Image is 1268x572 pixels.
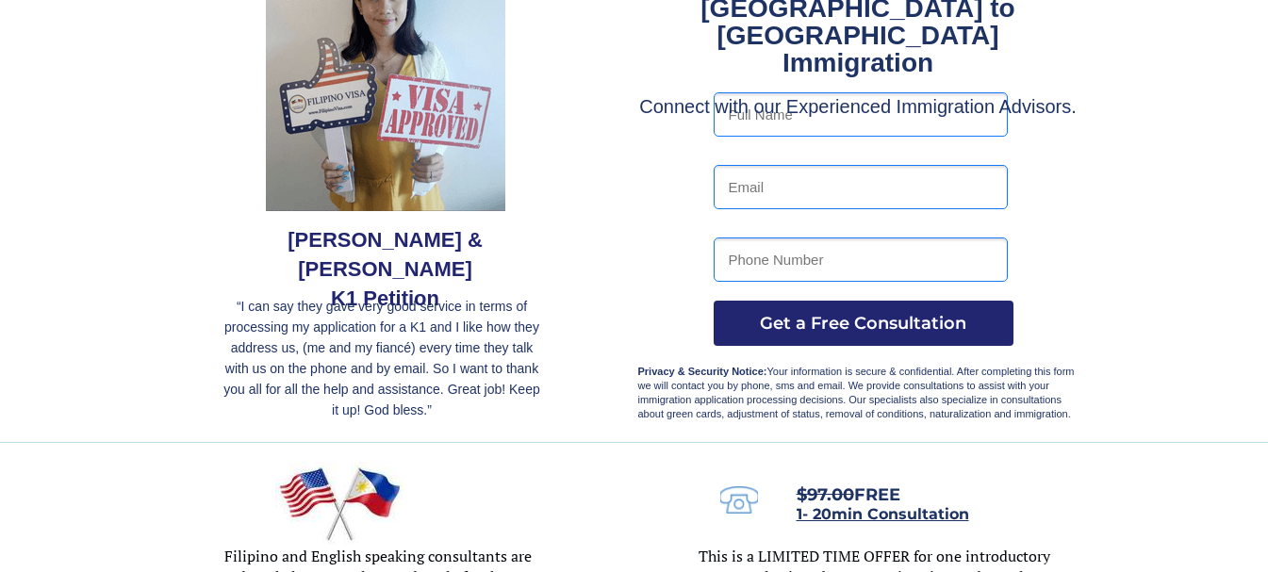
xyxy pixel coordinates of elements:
span: Connect with our Experienced Immigration Advisors. [639,96,1077,117]
span: FREE [797,484,900,505]
span: [PERSON_NAME] & [PERSON_NAME] K1 Petition [288,228,483,310]
button: Get a Free Consultation [714,301,1013,346]
strong: Privacy & Security Notice: [638,366,767,377]
span: Your information is secure & confidential. After completing this form we will contact you by phon... [638,366,1075,419]
input: Email [714,165,1008,209]
a: 1- 20min Consultation [797,507,969,522]
span: Get a Free Consultation [714,313,1013,334]
p: “I can say they gave very good service in terms of processing my application for a K1 and I like ... [220,296,545,420]
span: 1- 20min Consultation [797,505,969,523]
input: Phone Number [714,237,1008,282]
s: $97.00 [797,484,854,505]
